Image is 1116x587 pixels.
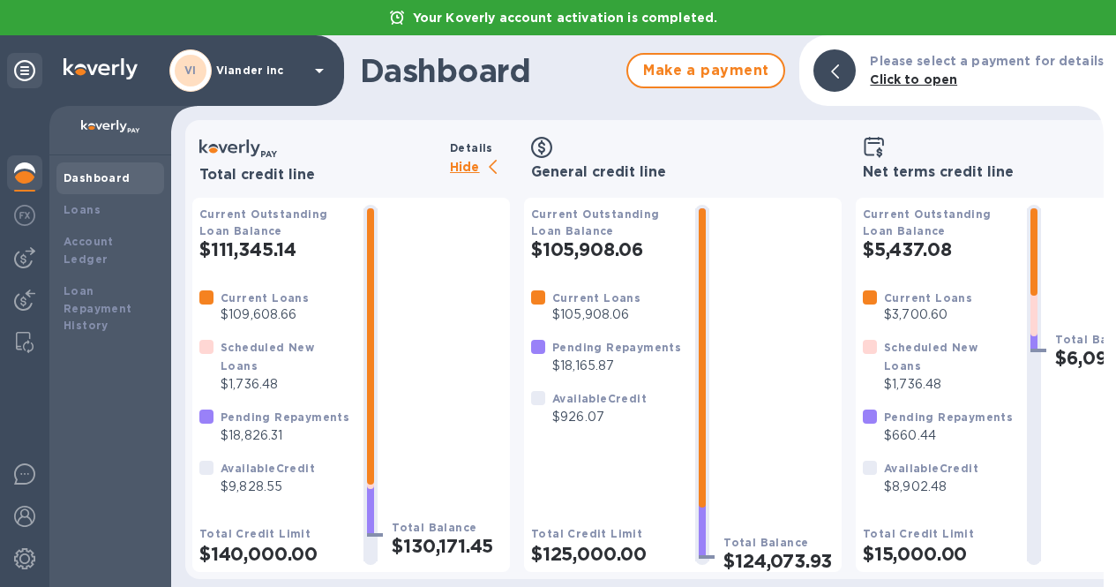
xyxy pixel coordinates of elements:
b: Loans [64,203,101,216]
b: Current Outstanding Loan Balance [199,207,328,237]
b: Pending Repayments [884,410,1013,424]
p: Hide [450,157,510,179]
p: $3,700.60 [884,305,972,324]
h1: Dashboard [360,52,618,89]
h2: $130,171.45 [392,535,503,557]
b: Available Credit [884,462,978,475]
b: Pending Repayments [221,410,349,424]
b: Account Ledger [64,235,114,266]
b: Total Credit Limit [863,527,974,540]
b: Available Credit [552,392,647,405]
p: Your Koverly account activation is completed. [404,9,727,26]
h2: $105,908.06 [531,238,681,260]
img: Logo [64,58,138,79]
b: Current Loans [552,291,640,305]
h3: General credit line [531,164,835,181]
b: Total Balance [392,521,476,534]
b: Total Credit Limit [199,527,311,540]
b: Please select a payment for details [870,54,1104,68]
p: $18,165.87 [552,357,681,375]
p: $1,736.48 [221,375,349,394]
p: Viander inc [216,64,304,77]
p: $9,828.55 [221,478,315,496]
b: Loan Repayment History [64,284,132,333]
b: Current Outstanding Loan Balance [863,207,992,237]
b: Details [450,141,493,154]
b: Pending Repayments [552,341,681,354]
p: $109,608.66 [221,305,309,324]
b: Available Credit [221,462,315,475]
h2: $15,000.00 [863,543,1013,565]
p: $660.44 [884,426,1013,445]
b: Total Credit Limit [531,527,642,540]
h2: $111,345.14 [199,238,349,260]
b: Dashboard [64,171,131,184]
h2: $124,073.93 [723,550,835,572]
p: $18,826.31 [221,426,349,445]
b: Current Outstanding Loan Balance [531,207,660,237]
b: Current Loans [221,291,309,305]
h3: Total credit line [199,167,443,184]
h2: $5,437.08 [863,238,1013,260]
p: $105,908.06 [552,305,640,324]
b: Click to open [870,72,957,87]
h2: $125,000.00 [531,543,681,565]
img: Foreign exchange [14,205,35,226]
b: Current Loans [884,291,972,305]
button: Make a payment [626,53,785,88]
h2: $140,000.00 [199,543,349,565]
b: VI [184,64,197,77]
b: Scheduled New Loans [221,341,314,373]
p: $8,902.48 [884,478,978,496]
b: Scheduled New Loans [884,341,977,373]
b: Total Balance [723,536,808,549]
p: $926.07 [552,408,647,426]
div: Unpin categories [7,53,42,88]
span: Make a payment [642,60,769,81]
p: $1,736.48 [884,375,1013,394]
